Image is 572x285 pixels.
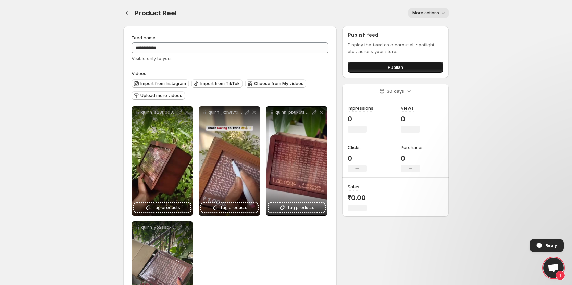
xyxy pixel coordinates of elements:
span: Choose from My videos [254,81,303,86]
p: quinn_yo2ssbxvg2mhi1tkpe2kp2r6 [141,225,177,230]
span: Tag products [287,204,314,211]
p: 0 [348,115,373,123]
h3: Impressions [348,104,373,111]
span: Tag products [153,204,180,211]
button: Publish [348,62,443,73]
button: Tag products [269,203,325,212]
span: Upload more videos [140,93,182,98]
div: quinn_a23j1pq3rsh3nprfigi9ptrlTag products [132,106,193,216]
button: Import from Instagram [132,79,189,88]
span: Visible only to you. [132,55,172,61]
p: 30 days [387,88,404,95]
span: Tag products [220,204,247,211]
span: Import from TikTok [200,81,240,86]
button: Choose from My videos [245,79,306,88]
span: More actions [412,10,439,16]
h2: Publish feed [348,32,443,38]
p: ₹0.00 [348,194,367,202]
span: Import from Instagram [140,81,186,86]
p: 0 [401,115,420,123]
span: Reply [545,239,557,251]
p: 0 [401,154,424,162]
h3: Views [401,104,414,111]
a: Open chat [543,258,564,278]
p: quinn_jxxwr7t1x7imjt4qiwox77wt [208,110,244,115]
span: Publish [388,64,403,71]
button: Settings [123,8,133,18]
button: Tag products [201,203,258,212]
p: quinn_pbux6tfmf31j0uncnd74vcef [275,110,311,115]
p: quinn_a23j1pq3rsh3nprfigi9ptrl [141,110,177,115]
p: Display the feed as a carousel, spotlight, etc., across your store. [348,41,443,55]
span: Videos [132,71,146,76]
span: Product Reel [134,9,177,17]
h3: Purchases [401,144,424,151]
span: Feed name [132,35,156,40]
button: Import from TikTok [191,79,243,88]
h3: Clicks [348,144,361,151]
div: quinn_jxxwr7t1x7imjt4qiwox77wtTag products [199,106,260,216]
button: Upload more videos [132,91,185,100]
h3: Sales [348,183,359,190]
p: 0 [348,154,367,162]
button: Tag products [134,203,190,212]
div: quinn_pbux6tfmf31j0uncnd74vcefTag products [266,106,327,216]
button: More actions [408,8,449,18]
span: 1 [556,271,565,280]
